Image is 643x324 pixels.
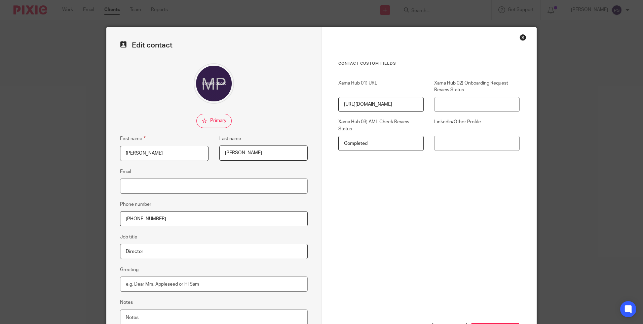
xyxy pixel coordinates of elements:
[120,135,146,142] label: First name
[338,80,424,94] label: Xama Hub 01) URL
[120,299,133,306] label: Notes
[434,80,520,94] label: Xama Hub 02) Onboarding Request Review Status
[120,41,308,50] h2: Edit contact
[120,201,151,208] label: Phone number
[120,168,131,175] label: Email
[434,119,520,132] label: LinkedIn/Other Profile
[120,234,137,240] label: Job title
[120,277,308,292] input: e.g. Dear Mrs. Appleseed or Hi Sam
[338,119,424,132] label: Xama Hub 03) AML Check Review Status
[520,34,526,41] div: Close this dialog window
[120,266,139,273] label: Greeting
[338,61,520,66] h3: Contact Custom fields
[219,135,241,142] label: Last name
